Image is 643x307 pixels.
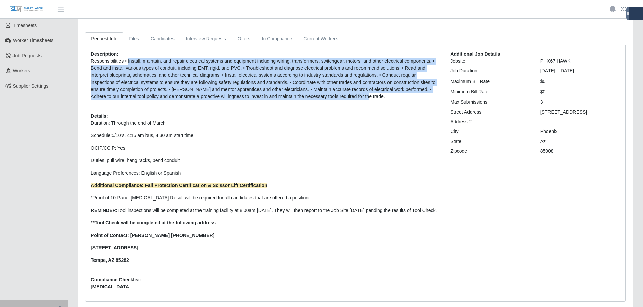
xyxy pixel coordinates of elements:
[298,32,344,45] a: Current Workers
[91,183,267,188] strong: Additional Compliance: Fall Protection Certification & Scissor Lift Certification
[180,32,232,45] a: Interview Requests
[445,148,535,155] div: Zipcode
[13,53,42,58] span: Job Requests
[13,38,53,43] span: Worker Timesheets
[445,109,535,116] div: Street Address
[445,88,535,95] div: Minimum Bill Rate
[91,51,118,57] b: Description:
[232,32,256,45] a: Offers
[535,58,625,65] div: PHX67 HAWK
[535,99,625,106] div: 3
[535,128,625,135] div: Phoenix
[145,32,180,45] a: Candidates
[445,99,535,106] div: Max Submissions
[91,283,440,290] span: [MEDICAL_DATA]
[535,138,625,145] div: Az
[621,6,640,13] a: X3 Team
[445,138,535,145] div: State
[91,245,138,250] strong: [STREET_ADDRESS]
[91,233,214,238] strong: Point of Contact: [PERSON_NAME] [PHONE_NUMBER]
[91,170,440,177] p: Language Preferences: English or Spanish
[445,67,535,74] div: Job Duration
[13,83,49,89] span: Supplier Settings
[91,120,440,127] p: Duration: Through the end of March
[91,132,440,139] p: Schedule:
[535,88,625,95] div: $0
[450,51,500,57] b: Additional Job Details
[445,58,535,65] div: Jobsite
[445,118,535,125] div: Address 2
[91,58,440,100] p: Responsibilities • Install, maintain, and repair electrical systems and equipment including wirin...
[91,145,440,152] p: OCIP/CCIP: Yes
[535,148,625,155] div: 85008
[123,32,145,45] a: Files
[13,68,30,73] span: Workers
[91,220,216,225] strong: **Tool Check will be completed at the following address
[535,67,625,74] div: [DATE] - [DATE]
[91,158,180,163] span: Duties: pull wire, hang racks, bend conduit
[91,208,117,213] strong: REMINDER:
[256,32,298,45] a: In Compliance
[13,23,37,28] span: Timesheets
[9,6,43,13] img: SLM Logo
[535,109,625,116] div: [STREET_ADDRESS]
[445,78,535,85] div: Maximum Bill Rate
[91,194,440,202] p: *Proof of 10-Panel [MEDICAL_DATA] Result will be required for all candidates that are offered a p...
[535,78,625,85] div: $0
[91,257,129,263] strong: Tempe, AZ 85282
[91,113,108,119] b: Details:
[85,32,123,45] a: Request Info
[445,128,535,135] div: City
[112,133,193,138] span: 5/10’s, 4:15 am bus, 4:30 am start time
[91,277,141,282] b: Compliance Checklist:
[91,207,440,214] p: Tool inspections will be completed at the training facility at 8:00am [DATE]. They will then repo...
